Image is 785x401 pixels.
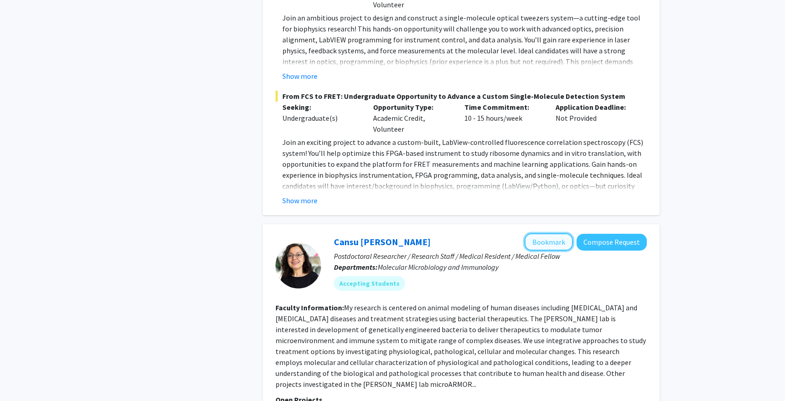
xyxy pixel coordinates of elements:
[464,102,542,113] p: Time Commitment:
[549,102,640,134] div: Not Provided
[7,360,39,394] iframe: Chat
[276,91,647,102] span: From FCS to FRET: Undergraduate Opportunity to Advance a Custom Single-Molecule Detection System
[366,102,457,134] div: Academic Credit, Volunteer
[282,102,360,113] p: Seeking:
[457,102,549,134] div: 10 - 15 hours/week
[373,102,451,113] p: Opportunity Type:
[378,262,499,272] span: Molecular Microbiology and Immunology
[282,71,317,82] button: Show more
[282,138,643,212] span: Join an exciting project to advance a custom-built, LabView-controlled fluorescence correlation s...
[525,233,573,251] button: Add Cansu Agca to Bookmarks
[276,303,344,312] b: Faculty Information:
[282,113,360,123] div: Undergraduate(s)
[282,13,642,88] span: Join an ambitious project to design and construct a single-molecule optical tweezers system—a cut...
[556,102,633,113] p: Application Deadline:
[334,262,378,272] b: Departments:
[276,303,646,389] fg-read-more: My research is centered on animal modeling of human diseases including [MEDICAL_DATA] and [MEDICA...
[577,234,647,251] button: Compose Request to Cansu Agca
[334,251,647,262] p: Postdoctoral Researcher / Research Staff / Medical Resident / Medical Fellow
[334,276,405,291] mat-chip: Accepting Students
[334,236,431,247] a: Cansu [PERSON_NAME]
[282,195,317,206] button: Show more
